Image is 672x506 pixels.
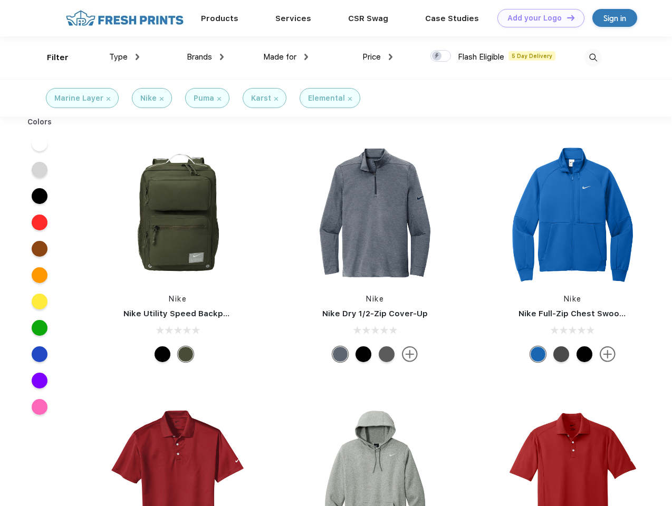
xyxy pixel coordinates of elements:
[304,54,308,60] img: dropdown.png
[136,54,139,60] img: dropdown.png
[155,346,170,362] div: Black
[389,54,392,60] img: dropdown.png
[503,143,643,283] img: func=resize&h=266
[584,49,602,66] img: desktop_search.svg
[564,295,582,303] a: Nike
[507,14,562,23] div: Add your Logo
[47,52,69,64] div: Filter
[603,12,626,24] div: Sign in
[187,52,212,62] span: Brands
[220,54,224,60] img: dropdown.png
[508,51,555,61] span: 5 Day Delivery
[530,346,546,362] div: Royal
[519,309,659,318] a: Nike Full-Zip Chest Swoosh Jacket
[274,97,278,101] img: filter_cancel.svg
[160,97,164,101] img: filter_cancel.svg
[308,93,345,104] div: Elemental
[332,346,348,362] div: Navy Heather
[20,116,60,128] div: Colors
[194,93,214,104] div: Puma
[402,346,418,362] img: more.svg
[178,346,194,362] div: Cargo Khaki
[201,14,238,23] a: Products
[109,52,128,62] span: Type
[263,52,296,62] span: Made for
[600,346,616,362] img: more.svg
[577,346,592,362] div: Black
[217,97,221,101] img: filter_cancel.svg
[107,97,110,101] img: filter_cancel.svg
[458,52,504,62] span: Flash Eligible
[379,346,395,362] div: Black Heather
[322,309,428,318] a: Nike Dry 1/2-Zip Cover-Up
[123,309,237,318] a: Nike Utility Speed Backpack
[251,93,271,104] div: Karst
[348,14,388,23] a: CSR Swag
[567,15,574,21] img: DT
[592,9,637,27] a: Sign in
[553,346,569,362] div: Anthracite
[362,52,381,62] span: Price
[140,93,157,104] div: Nike
[108,143,248,283] img: func=resize&h=266
[366,295,384,303] a: Nike
[305,143,445,283] img: func=resize&h=266
[356,346,371,362] div: Black
[54,93,103,104] div: Marine Layer
[348,97,352,101] img: filter_cancel.svg
[275,14,311,23] a: Services
[63,9,187,27] img: fo%20logo%202.webp
[169,295,187,303] a: Nike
